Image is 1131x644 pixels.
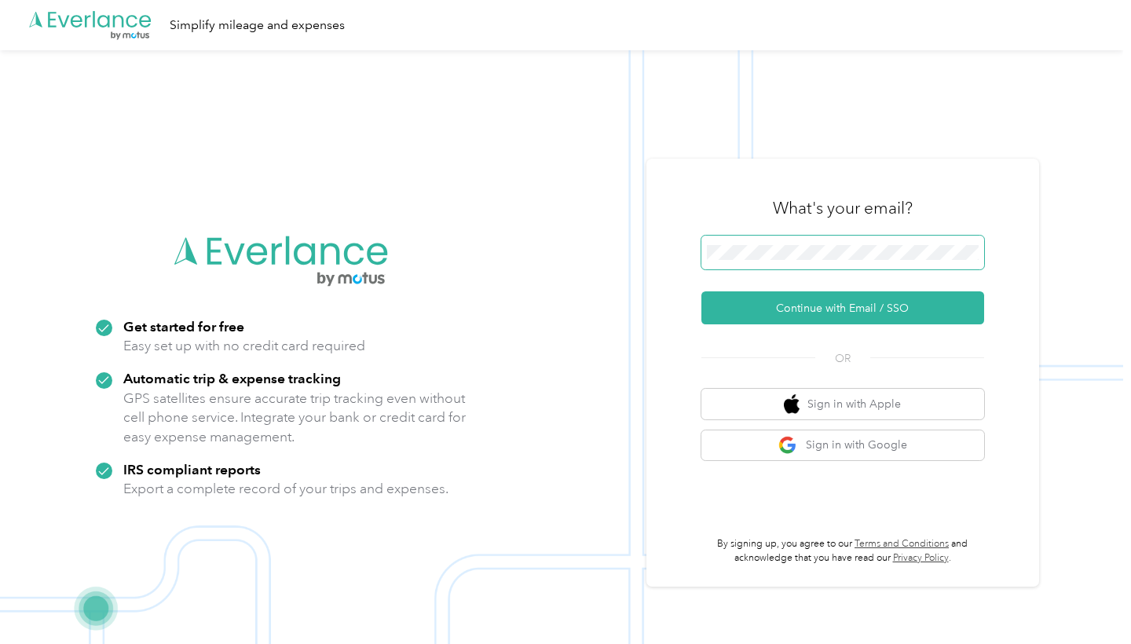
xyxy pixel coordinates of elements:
h3: What's your email? [773,197,913,219]
button: apple logoSign in with Apple [701,389,984,419]
strong: Automatic trip & expense tracking [123,370,341,386]
a: Terms and Conditions [855,538,949,550]
img: apple logo [784,394,800,414]
p: Easy set up with no credit card required [123,336,365,356]
button: google logoSign in with Google [701,430,984,461]
span: OR [815,350,870,367]
strong: Get started for free [123,318,244,335]
p: GPS satellites ensure accurate trip tracking even without cell phone service. Integrate your bank... [123,389,467,447]
p: Export a complete record of your trips and expenses. [123,479,448,499]
p: By signing up, you agree to our and acknowledge that you have read our . [701,537,984,565]
button: Continue with Email / SSO [701,291,984,324]
img: google logo [778,436,798,456]
strong: IRS compliant reports [123,461,261,478]
div: Simplify mileage and expenses [170,16,345,35]
a: Privacy Policy [893,552,949,564]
